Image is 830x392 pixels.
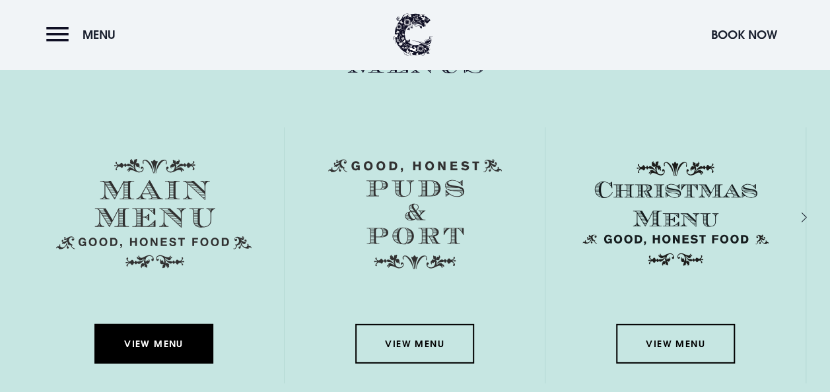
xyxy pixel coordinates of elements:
a: View Menu [616,324,735,364]
img: Menu puds and port [328,159,502,270]
a: View Menu [94,324,213,364]
a: View Menu [355,324,474,364]
img: Menu main menu [56,159,252,269]
img: Clandeboye Lodge [393,13,432,56]
button: Book Now [705,20,784,49]
span: Menu [83,27,116,42]
button: Menu [46,20,122,49]
img: Christmas Menu SVG [578,159,773,269]
div: Next slide [784,208,796,227]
